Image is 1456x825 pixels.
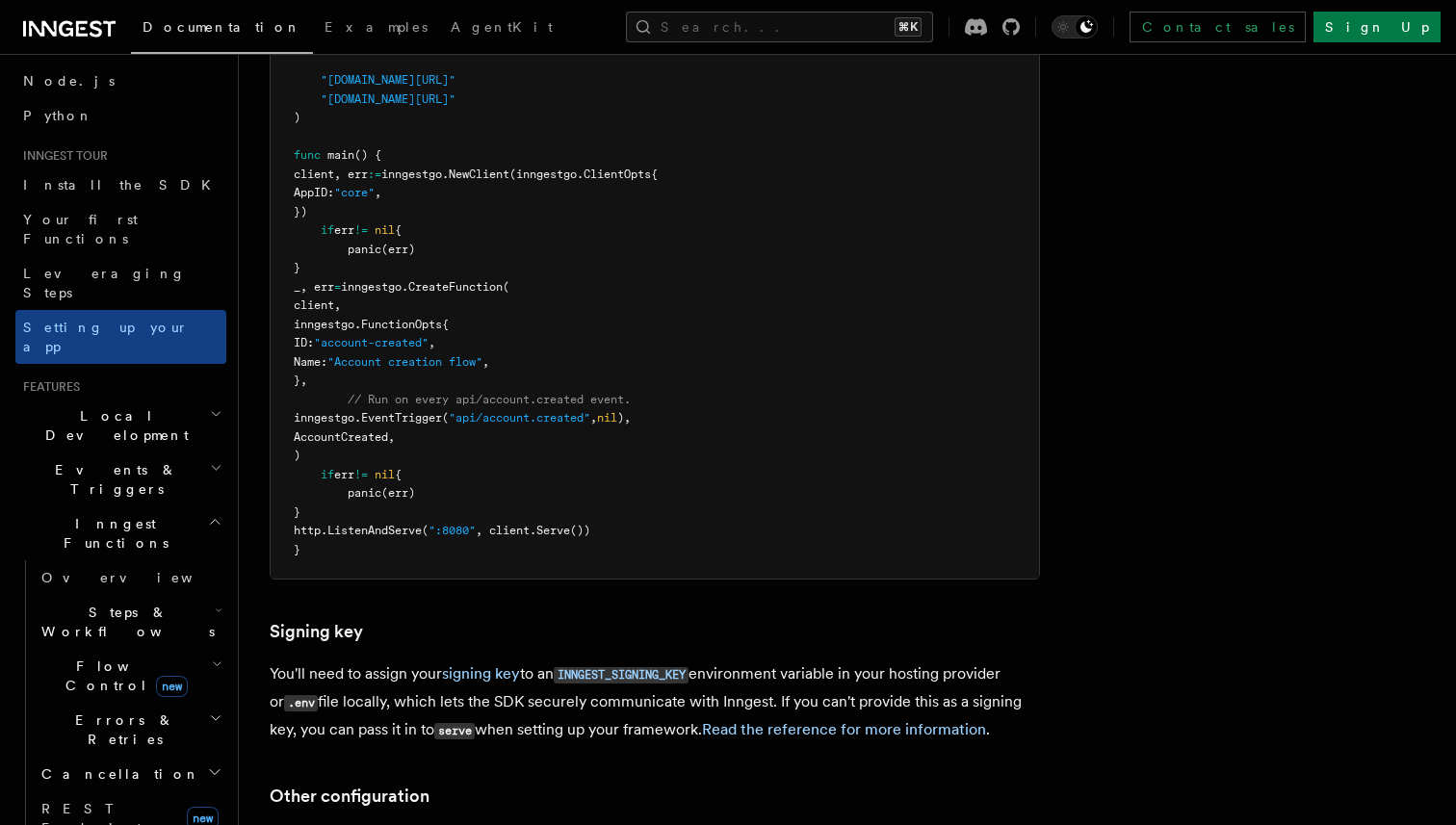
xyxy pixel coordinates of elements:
[1052,15,1098,39] button: Toggle dark mode
[354,223,368,237] span: !=
[294,374,307,387] span: },
[536,524,570,537] span: Serve
[23,108,93,123] span: Python
[348,486,381,500] span: panic
[895,17,922,37] kbd: ⌘K
[34,710,209,749] span: Errors & Retries
[442,664,520,683] a: signing key
[15,310,226,364] a: Setting up your app
[34,703,226,757] button: Errors & Retries
[334,223,354,237] span: err
[321,223,334,237] span: if
[294,449,300,462] span: )
[23,212,138,246] span: Your first Functions
[23,320,189,354] span: Setting up your app
[626,12,933,42] button: Search...⌘K
[15,506,226,560] button: Inngest Functions
[294,205,307,219] span: })
[375,186,381,199] span: ,
[294,430,395,444] span: AccountCreated,
[284,695,318,711] code: .env
[15,98,226,133] a: Python
[294,318,449,331] span: inngestgo.FunctionOpts{
[348,393,631,406] span: // Run on every api/account.created event.
[34,657,212,695] span: Flow Control
[15,399,226,452] button: Local Development
[434,723,475,739] code: serve
[294,186,334,199] span: AppID:
[15,460,210,499] span: Events & Triggers
[131,6,313,54] a: Documentation
[327,524,422,537] span: ListenAndServe
[334,186,375,199] span: "core"
[15,379,80,395] span: Features
[334,468,354,481] span: err
[381,168,449,181] span: inngestgo.
[408,280,503,294] span: CreateFunction
[23,266,186,300] span: Leveraging Steps
[476,524,536,537] span: , client.
[321,468,334,481] span: if
[270,783,429,810] a: Other configuration
[702,720,986,738] a: Read the reference for more information
[15,64,226,98] a: Node.js
[617,411,631,425] span: ),
[294,261,300,274] span: }
[294,280,334,294] span: _, err
[554,664,689,683] a: INNGEST_SIGNING_KEY
[15,202,226,256] a: Your first Functions
[23,73,115,89] span: Node.js
[294,111,300,124] span: )
[1313,12,1441,42] a: Sign Up
[429,524,476,537] span: ":8080"
[294,411,361,425] span: inngestgo.
[34,649,226,703] button: Flow Controlnew
[395,223,402,237] span: {
[321,73,455,87] span: "[DOMAIN_NAME][URL]"
[381,486,415,500] span: (err)
[334,280,341,294] span: =
[15,514,208,553] span: Inngest Functions
[294,505,300,519] span: }
[15,168,226,202] a: Install the SDK
[327,148,354,162] span: main
[361,411,442,425] span: EventTrigger
[354,468,368,481] span: !=
[270,660,1040,744] p: You'll need to assign your to an environment variable in your hosting provider or file locally, w...
[368,168,381,181] span: :=
[15,256,226,310] a: Leveraging Steps
[422,524,429,537] span: (
[294,355,327,369] span: Name:
[341,280,408,294] span: inngestgo.
[34,757,226,791] button: Cancellation
[354,148,381,162] span: () {
[439,6,564,52] a: AgentKit
[442,411,449,425] span: (
[327,355,482,369] span: "Account creation flow"
[449,411,590,425] span: "api/account.created"
[1130,12,1306,42] a: Contact sales
[348,243,381,256] span: panic
[143,19,301,35] span: Documentation
[313,6,439,52] a: Examples
[449,168,509,181] span: NewClient
[590,411,597,425] span: ,
[34,560,226,595] a: Overview
[597,411,617,425] span: nil
[15,452,226,506] button: Events & Triggers
[554,667,689,683] code: INNGEST_SIGNING_KEY
[270,618,363,645] a: Signing key
[294,298,341,312] span: client,
[294,336,314,349] span: ID:
[325,19,428,35] span: Examples
[503,280,509,294] span: (
[23,177,222,193] span: Install the SDK
[34,764,200,784] span: Cancellation
[156,676,188,697] span: new
[314,336,429,349] span: "account-created"
[15,148,108,164] span: Inngest tour
[570,524,590,537] span: ())
[429,336,435,349] span: ,
[294,524,327,537] span: http.
[34,595,226,649] button: Steps & Workflows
